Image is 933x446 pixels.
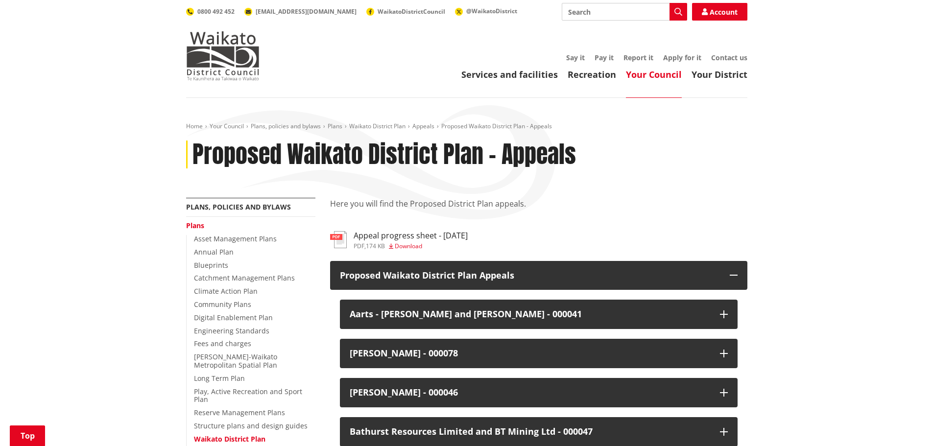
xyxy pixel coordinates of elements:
[349,122,406,130] a: Waikato District Plan
[350,309,710,319] div: Aarts - [PERSON_NAME] and [PERSON_NAME] - 000041
[692,69,747,80] a: Your District
[194,313,273,322] a: Digital Enablement Plan
[466,7,517,15] span: @WaikatoDistrict
[340,378,738,407] button: [PERSON_NAME] - 000046
[663,53,701,62] a: Apply for it
[10,425,45,446] a: Top
[186,202,291,211] a: Plans, policies and bylaws
[197,7,235,16] span: 0800 492 452
[340,339,738,368] button: [PERSON_NAME] - 000078
[354,231,468,240] h3: Appeal progress sheet - [DATE]
[330,261,747,290] button: Proposed Waikato District Plan Appeals
[354,242,364,250] span: pdf
[441,122,552,130] span: Proposed Waikato District Plan - Appeals
[186,221,204,230] a: Plans
[595,53,614,62] a: Pay it
[244,7,357,16] a: [EMAIL_ADDRESS][DOMAIN_NAME]
[395,242,422,250] span: Download
[378,7,445,16] span: WaikatoDistrictCouncil
[350,349,710,358] div: [PERSON_NAME] - 000078
[194,352,277,370] a: [PERSON_NAME]-Waikato Metropolitan Spatial Plan
[194,421,308,430] a: Structure plans and design guides
[623,53,653,62] a: Report it
[194,408,285,417] a: Reserve Management Plans
[566,53,585,62] a: Say it
[186,31,260,80] img: Waikato District Council - Te Kaunihera aa Takiwaa o Waikato
[194,273,295,282] a: Catchment Management Plans
[194,339,251,348] a: Fees and charges
[194,374,245,383] a: Long Term Plan
[194,387,302,404] a: Play, Active Recreation and Sport Plan
[330,231,468,249] a: Appeal progress sheet - [DATE] pdf,174 KB Download
[330,231,347,248] img: document-pdf.svg
[194,326,269,335] a: Engineering Standards
[186,122,203,130] a: Home
[354,243,468,249] div: ,
[256,7,357,16] span: [EMAIL_ADDRESS][DOMAIN_NAME]
[192,141,576,169] h1: Proposed Waikato District Plan - Appeals
[186,7,235,16] a: 0800 492 452
[194,286,258,296] a: Climate Action Plan
[186,122,747,131] nav: breadcrumb
[568,69,616,80] a: Recreation
[330,198,747,221] p: Here you will find the Proposed District Plan appeals.
[251,122,321,130] a: Plans, policies and bylaws
[412,122,434,130] a: Appeals
[461,69,558,80] a: Services and facilities
[366,7,445,16] a: WaikatoDistrictCouncil
[350,427,710,437] div: Bathurst Resources Limited and BT Mining Ltd - 000047
[194,260,228,270] a: Blueprints
[194,434,265,444] a: Waikato District Plan
[711,53,747,62] a: Contact us
[626,69,682,80] a: Your Council
[328,122,342,130] a: Plans
[210,122,244,130] a: Your Council
[340,271,720,281] p: Proposed Waikato District Plan Appeals
[194,247,234,257] a: Annual Plan
[194,234,277,243] a: Asset Management Plans
[455,7,517,15] a: @WaikatoDistrict
[194,300,251,309] a: Community Plans
[562,3,687,21] input: Search input
[366,242,385,250] span: 174 KB
[692,3,747,21] a: Account
[888,405,923,440] iframe: Messenger Launcher
[340,300,738,329] button: Aarts - [PERSON_NAME] and [PERSON_NAME] - 000041
[350,388,710,398] div: [PERSON_NAME] - 000046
